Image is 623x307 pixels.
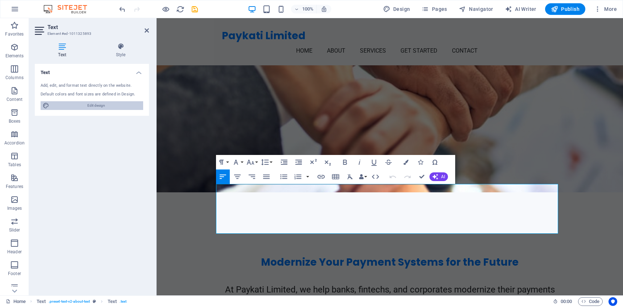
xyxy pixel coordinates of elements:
button: Bold (⌘B) [338,155,352,169]
h2: Text [47,24,149,30]
button: Undo (⌘Z) [386,169,400,184]
nav: breadcrumb [37,297,127,306]
button: Publish [545,3,585,15]
button: More [591,3,620,15]
span: 00 00 [561,297,572,306]
i: This element is a customizable preset [93,299,96,303]
div: Default colors and font sizes are defined in Design. [41,91,143,98]
p: Boxes [9,118,21,124]
span: Publish [551,5,580,13]
button: Font Family [230,155,244,169]
i: Undo: Change fill side axis (Ctrl+Z) [118,5,126,13]
button: Clear Formatting [343,169,357,184]
button: Icons [414,155,427,169]
span: Pages [421,5,447,13]
span: Design [383,5,410,13]
span: Click to select. Double-click to edit [37,297,46,306]
h4: Style [92,43,149,58]
button: Usercentrics [609,297,617,306]
p: Tables [8,162,21,168]
p: Header [7,249,22,255]
p: Images [7,205,22,211]
button: Insert Table [329,169,342,184]
span: AI Writer [505,5,536,13]
button: Redo (⌘⇧Z) [400,169,414,184]
button: Colors [399,155,413,169]
button: Edit design [41,101,143,110]
h4: Text [35,43,92,58]
button: Subscript [321,155,335,169]
button: Data Bindings [358,169,368,184]
button: Pages [419,3,450,15]
button: Special Characters [428,155,442,169]
button: HTML [369,169,382,184]
button: Line Height [259,155,273,169]
h3: Element #ed-1011325893 [47,30,134,37]
span: More [594,5,617,13]
span: AI [441,175,445,179]
button: AI Writer [502,3,539,15]
p: Elements [5,53,24,59]
i: Reload page [176,5,184,13]
button: AI [429,172,448,181]
button: Strikethrough [382,155,395,169]
button: Insert Link [314,169,328,184]
button: Align Justify [259,169,273,184]
img: Editor Logo [42,5,96,13]
button: Unordered List [277,169,291,184]
p: Features [6,184,23,189]
button: Superscript [306,155,320,169]
button: Paragraph Format [216,155,230,169]
span: : [566,299,567,304]
button: Click here to leave preview mode and continue editing [161,5,170,13]
button: Navigator [456,3,496,15]
button: Align Right [245,169,259,184]
span: Click to select. Double-click to edit [108,297,117,306]
h4: Text [35,64,149,77]
button: Increase Indent [277,155,291,169]
a: Click to cancel selection. Double-click to open Pages [6,297,26,306]
h6: 100% [302,5,313,13]
span: Navigator [459,5,493,13]
button: Ordered List [291,169,305,184]
button: Underline (⌘U) [367,155,381,169]
span: . text [120,297,126,306]
button: Confirm (⌘+⏎) [415,169,429,184]
p: Footer [8,271,21,277]
button: Align Left [216,169,230,184]
span: Code [581,297,599,306]
button: undo [118,5,126,13]
p: Slider [9,227,20,233]
button: Design [380,3,413,15]
i: Save (Ctrl+S) [191,5,199,13]
h6: Session time [553,297,572,306]
button: Code [578,297,603,306]
button: 100% [291,5,317,13]
button: Align Center [230,169,244,184]
button: save [190,5,199,13]
p: Columns [5,75,24,81]
span: . preset-text-v2-about-text [49,297,90,306]
p: Accordion [4,140,25,146]
p: Content [7,97,22,102]
p: Favorites [5,31,24,37]
button: reload [176,5,184,13]
span: Edit design [51,101,141,110]
div: Add, edit, and format text directly on the website. [41,83,143,89]
button: Font Size [245,155,259,169]
button: Ordered List [305,169,311,184]
button: Italic (⌘I) [353,155,366,169]
button: Decrease Indent [292,155,306,169]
